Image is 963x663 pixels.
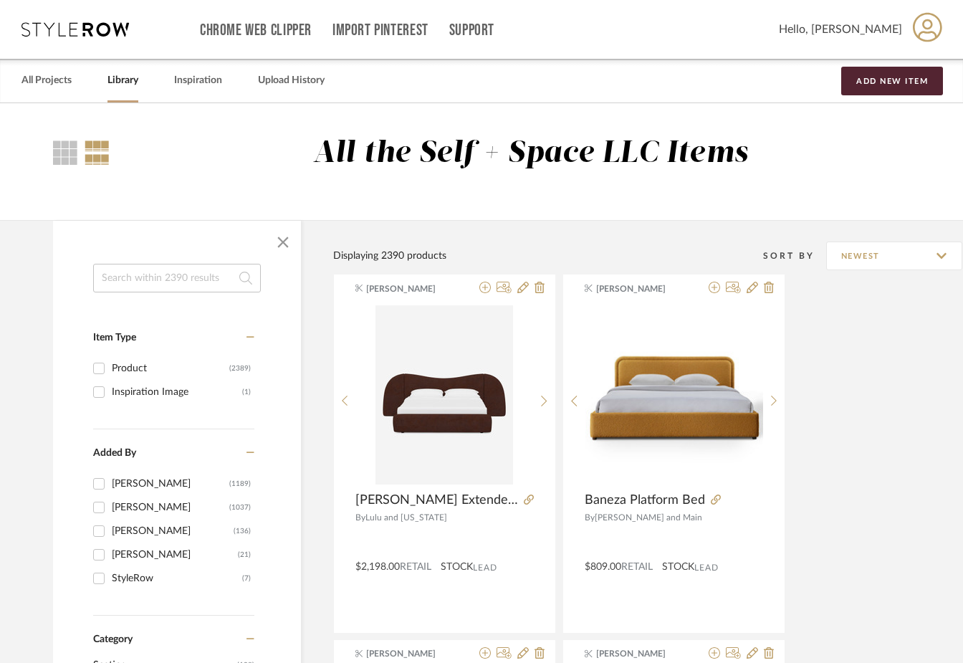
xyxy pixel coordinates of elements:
span: Lulu and [US_STATE] [365,513,447,522]
span: Retail [621,562,653,572]
div: (136) [234,520,251,543]
a: All Projects [21,71,72,90]
span: By [355,513,365,522]
span: [PERSON_NAME] Extended Headboard Platform Bed [355,492,518,508]
a: Import Pinterest [332,24,428,37]
img: Gladys Extended Headboard Platform Bed [375,305,513,485]
button: Close [269,228,297,257]
div: (21) [238,543,251,566]
input: Search within 2390 results [93,264,261,292]
span: [PERSON_NAME] and Main [595,513,702,522]
span: Retail [400,562,431,572]
span: Item Type [93,333,136,343]
div: (2389) [229,357,251,380]
div: StyleRow [112,567,242,590]
span: Baneza Platform Bed [585,492,705,508]
img: Baneza Platform Bed [585,306,763,484]
span: [PERSON_NAME] [596,647,686,660]
span: STOCK [662,560,694,575]
span: $809.00 [585,562,621,572]
a: Upload History [258,71,325,90]
button: Add New Item [841,67,943,95]
span: [PERSON_NAME] [366,647,456,660]
div: [PERSON_NAME] [112,543,238,566]
span: Lead [694,563,719,573]
span: Lead [473,563,497,573]
div: [PERSON_NAME] [112,520,234,543]
div: 0 [355,305,533,485]
div: Sort By [763,249,826,263]
div: Inspiration Image [112,381,242,404]
div: 0 [585,305,763,485]
div: (1) [242,381,251,404]
span: [PERSON_NAME] [596,282,686,295]
a: Inspiration [174,71,222,90]
span: By [585,513,595,522]
a: Library [107,71,138,90]
div: Displaying 2390 products [333,248,446,264]
div: All the Self + Space LLC Items [313,135,748,172]
div: [PERSON_NAME] [112,472,229,495]
a: Support [449,24,494,37]
span: $2,198.00 [355,562,400,572]
span: Category [93,634,133,646]
div: (1037) [229,496,251,519]
a: Chrome Web Clipper [200,24,312,37]
div: [PERSON_NAME] [112,496,229,519]
span: STOCK [441,560,473,575]
div: Product [112,357,229,380]
span: Added By [93,448,136,458]
div: (7) [242,567,251,590]
span: [PERSON_NAME] [366,282,456,295]
div: (1189) [229,472,251,495]
span: Hello, [PERSON_NAME] [779,21,902,38]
